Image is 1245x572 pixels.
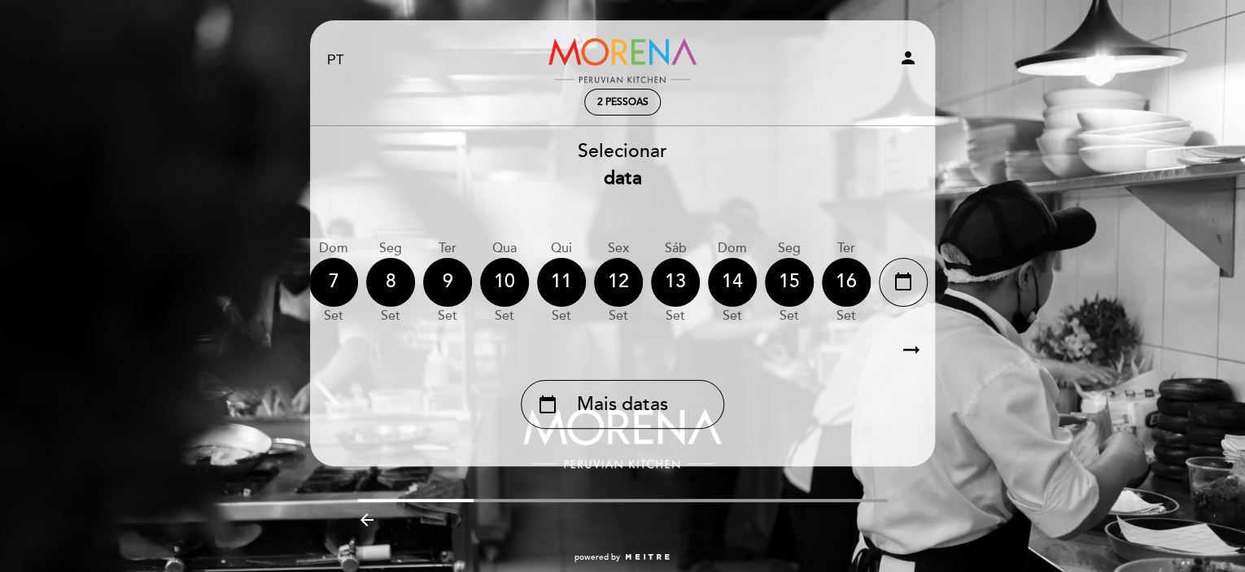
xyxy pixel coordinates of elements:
[708,307,757,325] div: set
[423,239,472,258] div: Ter
[357,510,377,530] i: arrow_backward
[574,552,620,563] span: powered by
[651,307,700,325] div: set
[480,307,529,325] div: set
[651,239,700,258] div: Sáb
[538,391,557,418] i: calendar_today
[765,239,814,258] div: Seg
[309,138,936,192] div: Selecionar
[594,307,643,325] div: set
[309,258,358,307] div: 7
[309,239,358,258] div: Dom
[651,258,700,307] div: 13
[765,258,814,307] div: 15
[423,307,472,325] div: set
[597,96,649,108] span: 2 pessoas
[898,48,918,68] i: person
[577,391,668,418] span: Mais datas
[537,307,586,325] div: set
[898,48,918,73] button: person
[893,268,913,295] i: calendar_today
[423,258,472,307] div: 9
[480,258,529,307] div: 10
[521,38,724,83] a: Morena Peruvian Kitchen
[708,239,757,258] div: Dom
[822,258,871,307] div: 16
[604,167,642,190] b: data
[366,239,415,258] div: Seg
[537,258,586,307] div: 11
[624,553,671,561] img: MEITRE
[366,307,415,325] div: set
[822,307,871,325] div: set
[899,333,924,368] i: arrow_right_alt
[537,239,586,258] div: Qui
[708,258,757,307] div: 14
[574,552,671,563] a: powered by
[480,239,529,258] div: Qua
[594,239,643,258] div: Sex
[309,307,358,325] div: set
[765,307,814,325] div: set
[366,258,415,307] div: 8
[594,258,643,307] div: 12
[822,239,871,258] div: Ter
